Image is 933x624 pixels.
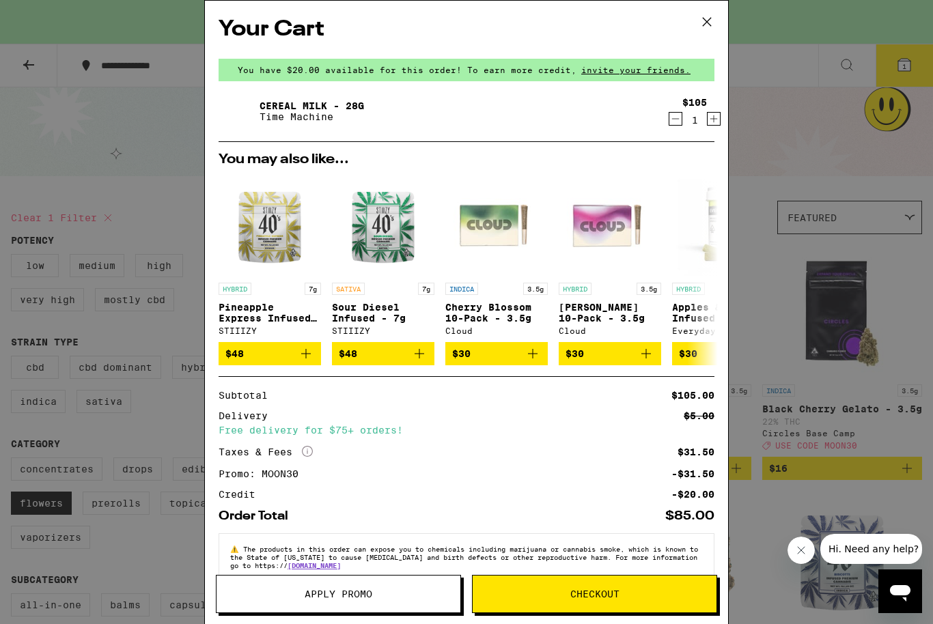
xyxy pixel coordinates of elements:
[788,537,815,564] iframe: Close message
[576,66,695,74] span: invite your friends.
[678,447,714,457] div: $31.50
[219,326,321,335] div: STIIIZY
[332,342,434,365] button: Add to bag
[559,173,661,342] a: Open page for Runtz 10-Pack - 3.5g from Cloud
[219,173,321,276] img: STIIIZY - Pineapple Express Infused - 7g
[305,589,372,599] span: Apply Promo
[684,411,714,421] div: $5.00
[665,510,714,522] div: $85.00
[523,283,548,295] p: 3.5g
[219,469,308,479] div: Promo: MOON30
[219,59,714,81] div: You have $20.00 available for this order! To earn more credit,invite your friends.
[707,112,721,126] button: Increment
[216,575,461,613] button: Apply Promo
[672,326,775,335] div: Everyday
[472,575,717,613] button: Checkout
[445,326,548,335] div: Cloud
[672,342,775,365] button: Add to bag
[445,283,478,295] p: INDICA
[445,302,548,324] p: Cherry Blossom 10-Pack - 3.5g
[445,173,548,342] a: Open page for Cherry Blossom 10-Pack - 3.5g from Cloud
[339,348,357,359] span: $48
[219,14,714,45] h2: Your Cart
[332,173,434,276] img: STIIIZY - Sour Diesel Infused - 7g
[559,173,661,276] img: Cloud - Runtz 10-Pack - 3.5g
[219,425,714,435] div: Free delivery for $75+ orders!
[672,283,705,295] p: HYBRID
[238,66,576,74] span: You have $20.00 available for this order! To earn more credit,
[260,111,364,122] p: Time Machine
[570,589,619,599] span: Checkout
[219,510,298,522] div: Order Total
[332,326,434,335] div: STIIIZY
[566,348,584,359] span: $30
[559,326,661,335] div: Cloud
[219,342,321,365] button: Add to bag
[671,490,714,499] div: -$20.00
[219,490,265,499] div: Credit
[679,348,697,359] span: $30
[219,283,251,295] p: HYBRID
[559,302,661,324] p: [PERSON_NAME] 10-Pack - 3.5g
[671,469,714,479] div: -$31.50
[219,153,714,167] h2: You may also like...
[305,283,321,295] p: 7g
[332,173,434,342] a: Open page for Sour Diesel Infused - 7g from STIIIZY
[820,534,922,564] iframe: Message from company
[559,283,591,295] p: HYBRID
[445,342,548,365] button: Add to bag
[559,342,661,365] button: Add to bag
[230,545,698,569] span: The products in this order can expose you to chemicals including marijuana or cannabis smoke, whi...
[418,283,434,295] p: 7g
[682,115,707,126] div: 1
[219,411,277,421] div: Delivery
[452,348,471,359] span: $30
[219,302,321,324] p: Pineapple Express Infused - 7g
[219,446,313,458] div: Taxes & Fees
[260,100,364,111] a: Cereal Milk - 28g
[219,92,257,130] img: Cereal Milk - 28g
[671,391,714,400] div: $105.00
[637,283,661,295] p: 3.5g
[672,302,775,324] p: Apples & Bananas Infused 5-Pack - 3.5g
[672,173,775,342] a: Open page for Apples & Bananas Infused 5-Pack - 3.5g from Everyday
[669,112,682,126] button: Decrement
[225,348,244,359] span: $48
[445,173,548,276] img: Cloud - Cherry Blossom 10-Pack - 3.5g
[230,545,243,553] span: ⚠️
[332,283,365,295] p: SATIVA
[288,561,341,569] a: [DOMAIN_NAME]
[219,391,277,400] div: Subtotal
[682,97,707,108] div: $105
[219,173,321,342] a: Open page for Pineapple Express Infused - 7g from STIIIZY
[332,302,434,324] p: Sour Diesel Infused - 7g
[878,569,922,613] iframe: Button to launch messaging window
[672,173,775,276] img: Everyday - Apples & Bananas Infused 5-Pack - 3.5g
